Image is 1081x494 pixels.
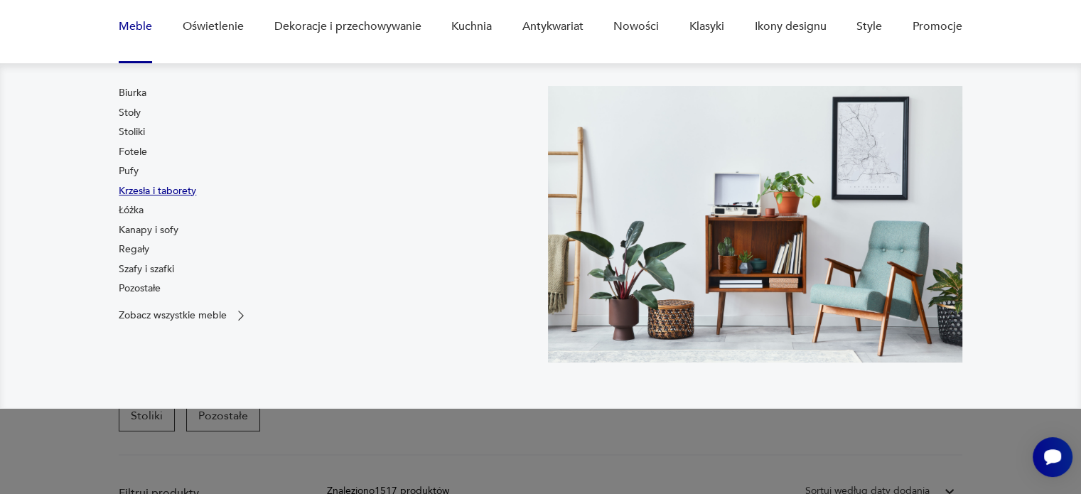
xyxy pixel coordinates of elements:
a: Pozostałe [119,281,161,296]
a: Biurka [119,86,146,100]
a: Stoły [119,106,141,120]
a: Regały [119,242,149,257]
a: Szafy i szafki [119,262,174,276]
img: 969d9116629659dbb0bd4e745da535dc.jpg [548,86,962,363]
a: Pufy [119,164,139,178]
a: Łóżka [119,203,144,218]
a: Fotele [119,145,147,159]
a: Krzesła i taborety [119,184,196,198]
a: Zobacz wszystkie meble [119,308,248,323]
a: Stoliki [119,125,145,139]
p: Zobacz wszystkie meble [119,311,227,320]
iframe: Smartsupp widget button [1033,437,1072,477]
a: Kanapy i sofy [119,223,178,237]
